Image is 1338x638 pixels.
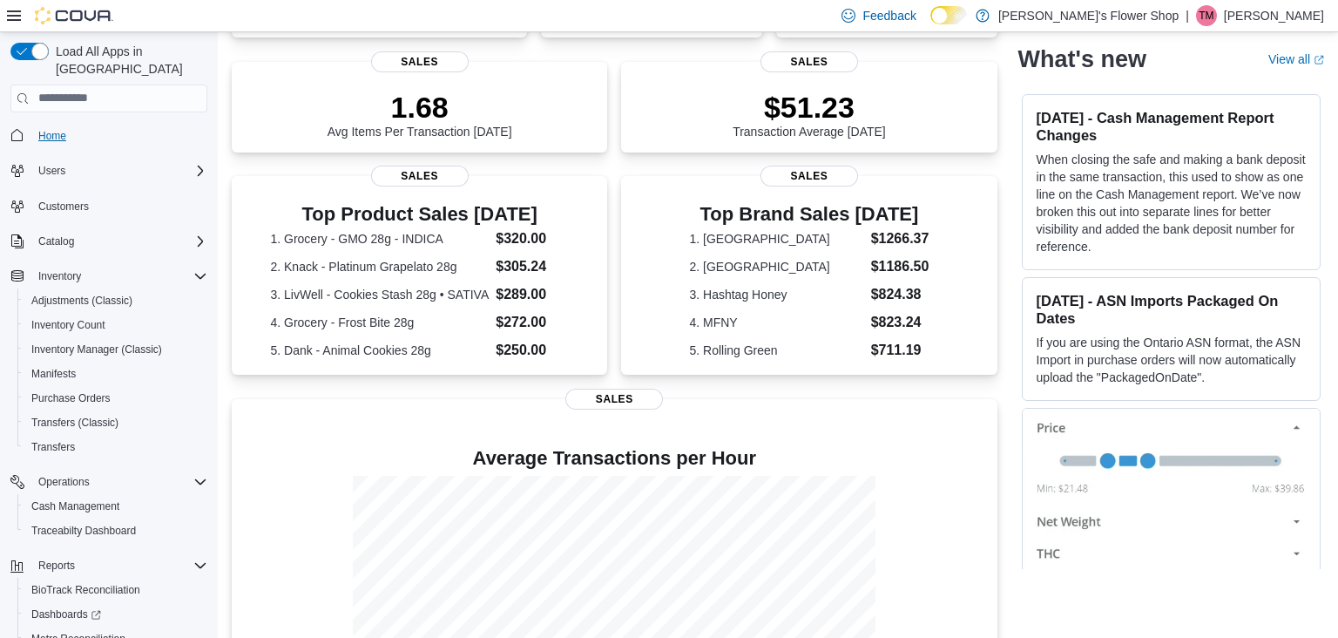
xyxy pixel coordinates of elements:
[328,90,512,139] div: Avg Items Per Transaction [DATE]
[270,204,568,225] h3: Top Product Sales [DATE]
[371,51,469,72] span: Sales
[31,160,72,181] button: Users
[17,337,214,362] button: Inventory Manager (Classic)
[17,288,214,313] button: Adjustments (Classic)
[24,363,207,384] span: Manifests
[689,286,863,303] dt: 3. Hashtag Honey
[17,519,214,543] button: Traceabilty Dashboard
[760,51,858,72] span: Sales
[24,339,169,360] a: Inventory Manager (Classic)
[3,553,214,578] button: Reports
[1268,52,1324,66] a: View allExternal link
[328,90,512,125] p: 1.68
[371,166,469,187] span: Sales
[38,164,65,178] span: Users
[1196,5,1217,26] div: Thomas Morse
[24,520,143,541] a: Traceabilty Dashboard
[31,266,88,287] button: Inventory
[1186,5,1189,26] p: |
[24,339,207,360] span: Inventory Manager (Classic)
[38,559,75,573] span: Reports
[31,416,118,430] span: Transfers (Classic)
[31,555,82,576] button: Reports
[17,435,214,459] button: Transfers
[24,520,207,541] span: Traceabilty Dashboard
[31,367,76,381] span: Manifests
[3,123,214,148] button: Home
[1037,151,1306,255] p: When closing the safe and making a bank deposit in the same transaction, this used to show as one...
[689,258,863,275] dt: 2. [GEOGRAPHIC_DATA]
[31,126,73,146] a: Home
[38,129,66,143] span: Home
[1018,45,1146,73] h2: What's new
[31,125,207,146] span: Home
[24,496,207,517] span: Cash Management
[3,470,214,494] button: Operations
[24,580,207,601] span: BioTrack Reconciliation
[17,313,214,337] button: Inventory Count
[17,386,214,411] button: Purchase Orders
[38,200,89,214] span: Customers
[24,412,207,433] span: Transfers (Classic)
[24,315,112,336] a: Inventory Count
[31,472,97,492] button: Operations
[35,7,113,24] img: Cova
[31,196,96,217] a: Customers
[31,524,136,538] span: Traceabilty Dashboard
[24,290,207,311] span: Adjustments (Classic)
[24,412,125,433] a: Transfers (Classic)
[17,578,214,602] button: BioTrack Reconciliation
[862,7,916,24] span: Feedback
[17,411,214,435] button: Transfers (Classic)
[871,312,929,333] dd: $823.24
[24,580,147,601] a: BioTrack Reconciliation
[871,284,929,305] dd: $824.38
[31,231,207,252] span: Catalog
[38,475,90,489] span: Operations
[3,193,214,219] button: Customers
[31,583,140,597] span: BioTrack Reconciliation
[496,312,569,333] dd: $272.00
[930,6,967,24] input: Dark Mode
[270,314,489,331] dt: 4. Grocery - Frost Bite 28g
[31,607,101,621] span: Dashboards
[1037,334,1306,386] p: If you are using the Ontario ASN format, the ASN Import in purchase orders will now automatically...
[1037,109,1306,144] h3: [DATE] - Cash Management Report Changes
[24,315,207,336] span: Inventory Count
[689,314,863,331] dt: 4. MFNY
[24,604,108,625] a: Dashboards
[17,362,214,386] button: Manifests
[565,389,663,410] span: Sales
[24,290,139,311] a: Adjustments (Classic)
[733,90,886,125] p: $51.23
[24,604,207,625] span: Dashboards
[760,166,858,187] span: Sales
[871,340,929,361] dd: $711.19
[49,43,207,78] span: Load All Apps in [GEOGRAPHIC_DATA]
[871,228,929,249] dd: $1266.37
[270,258,489,275] dt: 2. Knack - Platinum Grapelato 28g
[270,230,489,248] dt: 1. Grocery - GMO 28g - INDICA
[1037,292,1306,327] h3: [DATE] - ASN Imports Packaged On Dates
[31,195,207,217] span: Customers
[31,391,111,405] span: Purchase Orders
[3,264,214,288] button: Inventory
[1199,5,1213,26] span: TM
[496,228,569,249] dd: $320.00
[24,388,118,409] a: Purchase Orders
[31,266,207,287] span: Inventory
[689,230,863,248] dt: 1. [GEOGRAPHIC_DATA]
[31,231,81,252] button: Catalog
[31,472,207,492] span: Operations
[496,256,569,277] dd: $305.24
[24,437,207,458] span: Transfers
[24,437,82,458] a: Transfers
[496,340,569,361] dd: $250.00
[689,342,863,359] dt: 5. Rolling Green
[733,90,886,139] div: Transaction Average [DATE]
[1224,5,1324,26] p: [PERSON_NAME]
[270,342,489,359] dt: 5. Dank - Animal Cookies 28g
[1314,55,1324,65] svg: External link
[871,256,929,277] dd: $1186.50
[270,286,489,303] dt: 3. LivWell - Cookies Stash 28g • SATIVA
